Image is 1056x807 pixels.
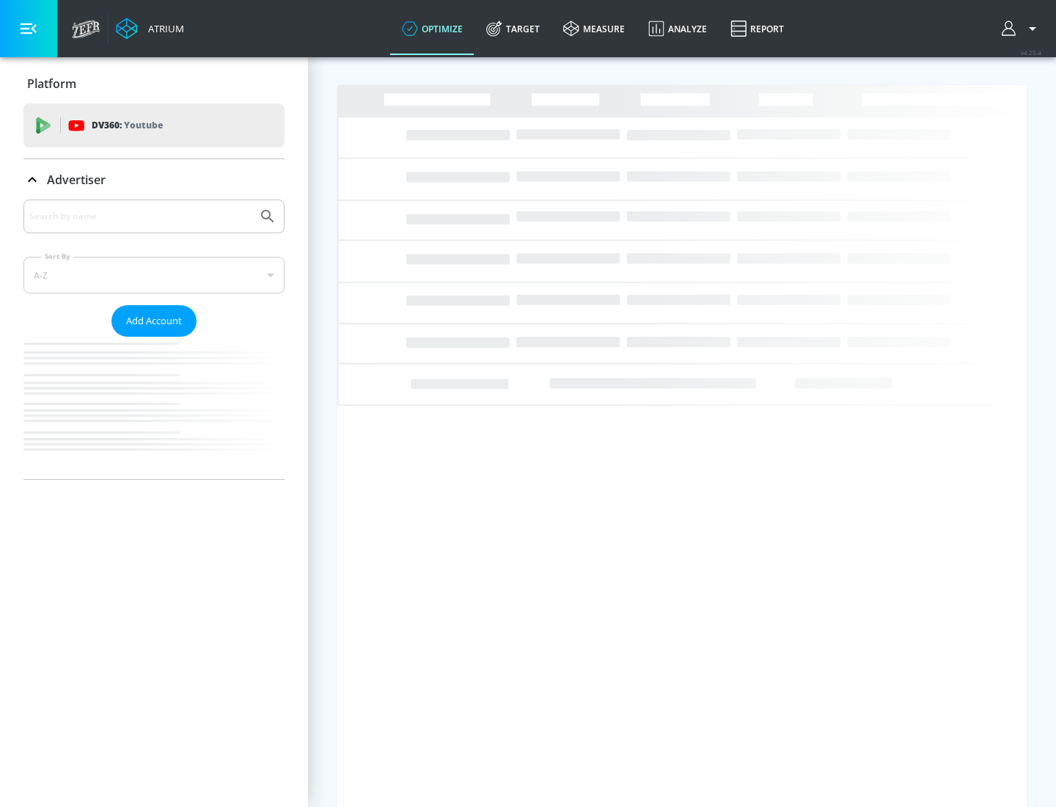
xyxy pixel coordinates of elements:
[126,313,182,329] span: Add Account
[23,337,285,479] nav: list of Advertiser
[23,257,285,293] div: A-Z
[719,2,796,55] a: Report
[42,252,73,261] label: Sort By
[124,117,163,133] p: Youtube
[23,159,285,200] div: Advertiser
[23,200,285,479] div: Advertiser
[474,2,551,55] a: Target
[142,22,184,35] div: Atrium
[116,18,184,40] a: Atrium
[23,63,285,104] div: Platform
[637,2,719,55] a: Analyze
[111,305,197,337] button: Add Account
[47,172,106,188] p: Advertiser
[23,103,285,147] div: DV360: Youtube
[1021,48,1041,56] span: v 4.25.4
[390,2,474,55] a: optimize
[29,207,252,226] input: Search by name
[27,76,76,92] p: Platform
[551,2,637,55] a: measure
[92,117,163,134] p: DV360:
